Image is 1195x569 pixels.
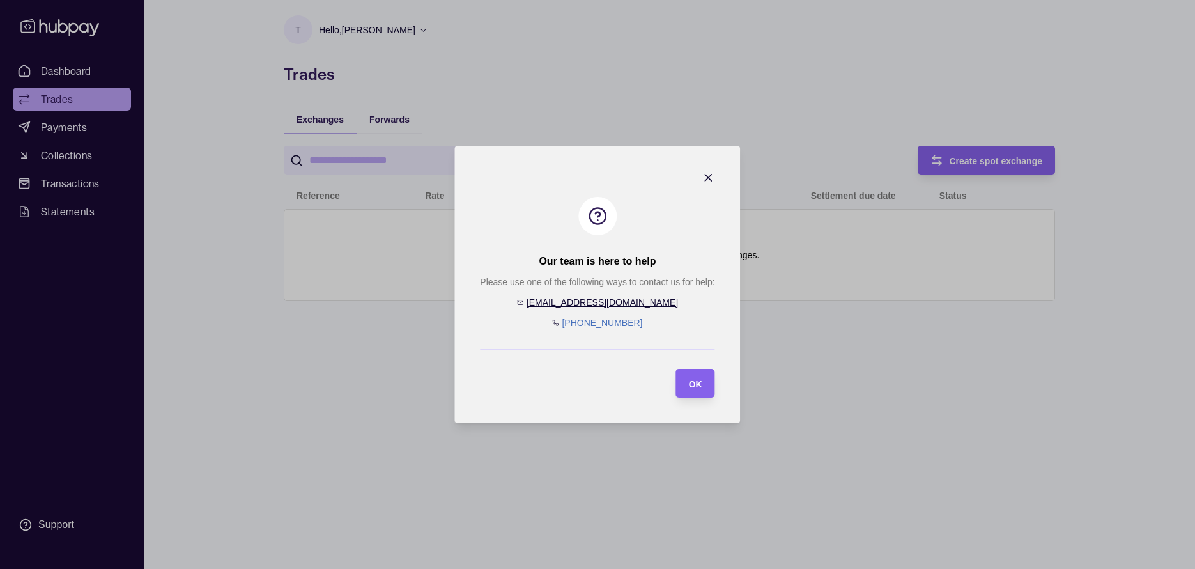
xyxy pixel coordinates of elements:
p: Please use one of the following ways to contact us for help: [480,275,714,289]
a: [PHONE_NUMBER] [562,318,642,328]
button: OK [676,369,715,398]
a: [EMAIL_ADDRESS][DOMAIN_NAME] [527,297,678,308]
h2: Our team is here to help [539,254,656,269]
span: OK [689,379,702,389]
